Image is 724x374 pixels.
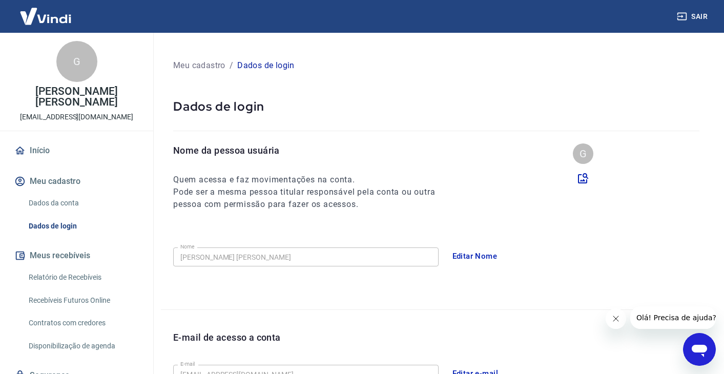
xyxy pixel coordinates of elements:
iframe: Botão para abrir a janela de mensagens [683,333,716,366]
span: Olá! Precisa de ajuda? [6,7,86,15]
p: Dados de login [237,59,295,72]
p: / [230,59,233,72]
button: Editar Nome [447,245,503,267]
img: Vindi [12,1,79,32]
p: [EMAIL_ADDRESS][DOMAIN_NAME] [20,112,133,122]
a: Recebíveis Futuros Online [25,290,141,311]
p: [PERSON_NAME] [PERSON_NAME] [8,86,145,108]
a: Contratos com credores [25,313,141,334]
div: G [56,41,97,82]
a: Início [12,139,141,162]
button: Sair [675,7,712,26]
a: Disponibilização de agenda [25,336,141,357]
label: E-mail [180,360,195,368]
a: Dados de login [25,216,141,237]
a: Dados da conta [25,193,141,214]
div: G [573,143,593,164]
p: Dados de login [173,98,699,114]
p: Meu cadastro [173,59,225,72]
button: Meu cadastro [12,170,141,193]
iframe: Mensagem da empresa [630,306,716,329]
label: Nome [180,243,195,251]
p: Nome da pessoa usuária [173,143,454,157]
iframe: Fechar mensagem [606,308,626,329]
p: E-mail de acesso a conta [173,330,281,344]
button: Meus recebíveis [12,244,141,267]
h6: Quem acessa e faz movimentações na conta. [173,174,454,186]
h6: Pode ser a mesma pessoa titular responsável pela conta ou outra pessoa com permissão para fazer o... [173,186,454,211]
a: Relatório de Recebíveis [25,267,141,288]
